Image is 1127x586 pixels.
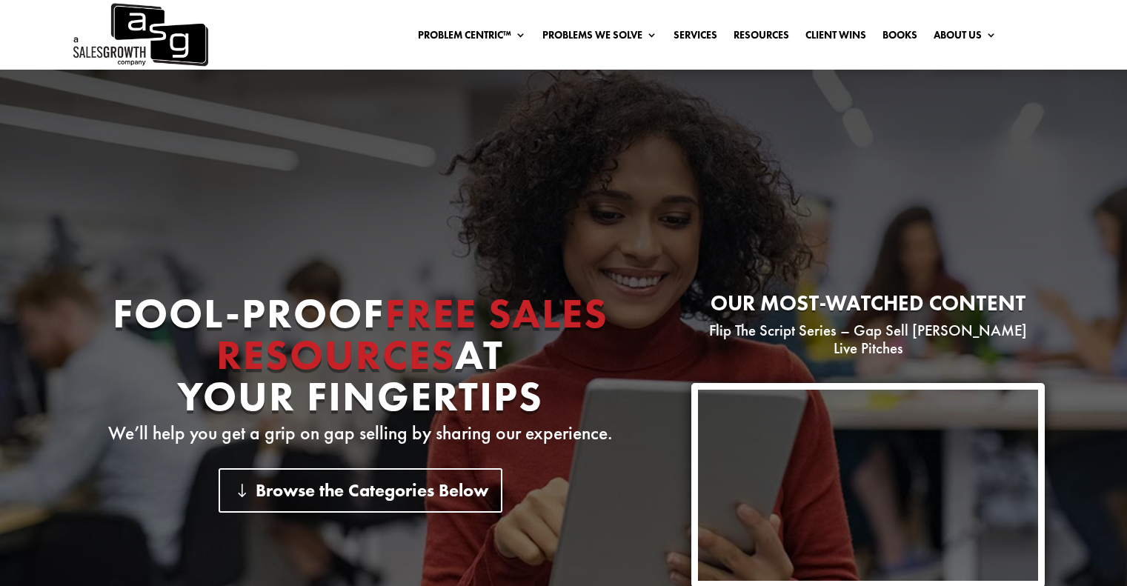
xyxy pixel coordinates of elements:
a: About Us [934,30,997,46]
span: Free Sales Resources [216,287,608,382]
a: Browse the Categories Below [219,468,502,512]
p: We’ll help you get a grip on gap selling by sharing our experience. [82,424,639,442]
a: Problem Centric™ [418,30,526,46]
h2: Our most-watched content [691,293,1045,322]
a: Books [882,30,917,46]
p: Flip The Script Series – Gap Sell [PERSON_NAME] Live Pitches [691,322,1045,357]
a: Services [674,30,717,46]
a: Resources [734,30,789,46]
h1: Fool-proof At Your Fingertips [82,293,639,424]
a: Problems We Solve [542,30,657,46]
a: Client Wins [805,30,866,46]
